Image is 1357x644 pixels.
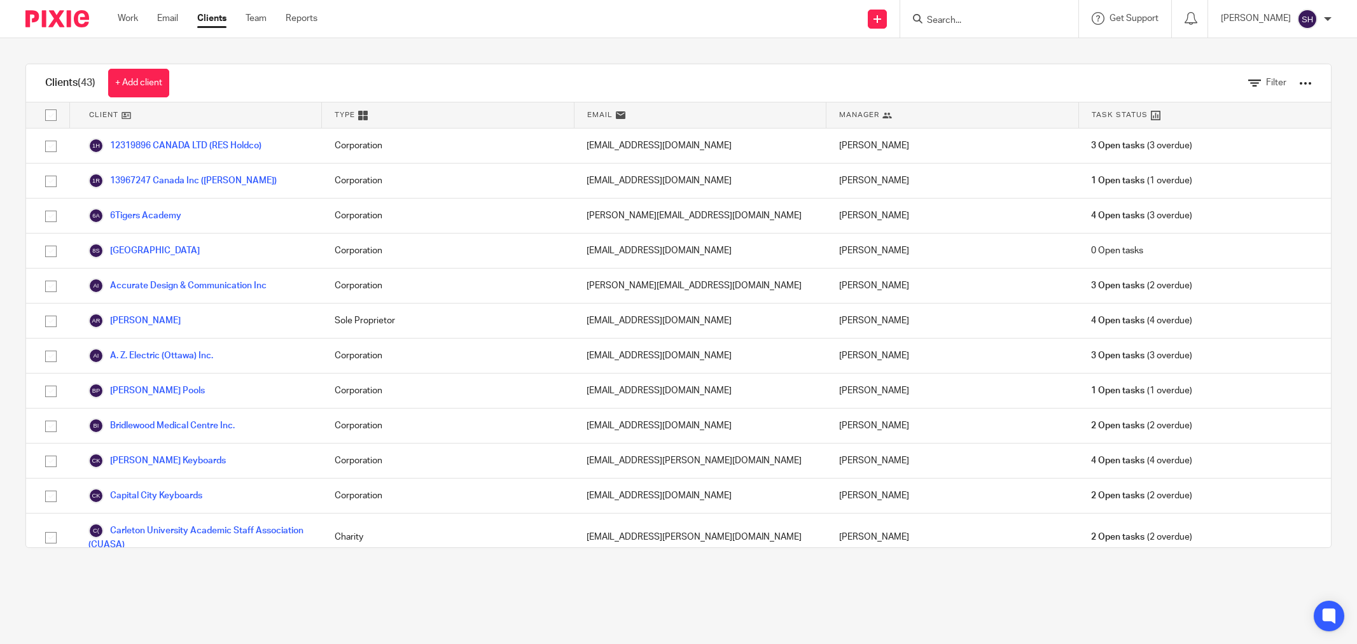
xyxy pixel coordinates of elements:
div: [EMAIL_ADDRESS][DOMAIN_NAME] [574,164,826,198]
a: 6Tigers Academy [88,208,181,223]
img: svg%3E [88,173,104,188]
input: Search [926,15,1040,27]
span: (43) [78,78,95,88]
span: 0 Open tasks [1091,244,1143,257]
div: [PERSON_NAME] [826,479,1079,513]
div: [PERSON_NAME] [826,409,1079,443]
img: svg%3E [88,418,104,433]
div: [PERSON_NAME] [826,269,1079,303]
span: Client [89,109,118,120]
a: A. Z. Electric (Ottawa) Inc. [88,348,213,363]
img: svg%3E [88,208,104,223]
img: svg%3E [88,488,104,503]
a: Team [246,12,267,25]
div: Sole Proprietor [322,304,574,338]
img: svg%3E [88,348,104,363]
div: [PERSON_NAME] [826,444,1079,478]
span: (2 overdue) [1091,489,1192,502]
img: svg%3E [88,313,104,328]
div: [EMAIL_ADDRESS][DOMAIN_NAME] [574,409,826,443]
div: [PERSON_NAME] [826,199,1079,233]
span: 4 Open tasks [1091,314,1145,327]
span: 1 Open tasks [1091,174,1145,187]
img: svg%3E [88,453,104,468]
img: svg%3E [88,523,104,538]
p: [PERSON_NAME] [1221,12,1291,25]
span: (4 overdue) [1091,314,1192,327]
div: [EMAIL_ADDRESS][DOMAIN_NAME] [574,374,826,408]
span: 2 Open tasks [1091,531,1145,543]
span: (3 overdue) [1091,139,1192,152]
div: [EMAIL_ADDRESS][PERSON_NAME][DOMAIN_NAME] [574,514,826,561]
a: + Add client [108,69,169,97]
div: [EMAIL_ADDRESS][DOMAIN_NAME] [574,234,826,268]
h1: Clients [45,76,95,90]
img: svg%3E [88,278,104,293]
img: svg%3E [88,138,104,153]
span: 3 Open tasks [1091,349,1145,362]
div: [EMAIL_ADDRESS][DOMAIN_NAME] [574,339,826,373]
span: 4 Open tasks [1091,209,1145,222]
img: svg%3E [88,243,104,258]
span: 1 Open tasks [1091,384,1145,397]
a: Carleton University Academic Staff Association (CUASA) [88,523,309,551]
span: 3 Open tasks [1091,279,1145,292]
div: Corporation [322,479,574,513]
span: (4 overdue) [1091,454,1192,467]
span: Filter [1266,78,1286,87]
span: (1 overdue) [1091,384,1192,397]
div: [EMAIL_ADDRESS][DOMAIN_NAME] [574,129,826,163]
a: Reports [286,12,317,25]
a: 12319896 CANADA LTD (RES Holdco) [88,138,261,153]
span: (1 overdue) [1091,174,1192,187]
div: Corporation [322,164,574,198]
span: Manager [839,109,879,120]
div: [EMAIL_ADDRESS][DOMAIN_NAME] [574,304,826,338]
input: Select all [39,103,63,127]
a: [PERSON_NAME] [88,313,181,328]
div: [PERSON_NAME] [826,129,1079,163]
div: [PERSON_NAME] [826,514,1079,561]
div: Corporation [322,409,574,443]
div: Corporation [322,129,574,163]
div: [EMAIL_ADDRESS][PERSON_NAME][DOMAIN_NAME] [574,444,826,478]
div: [PERSON_NAME] [826,304,1079,338]
span: 4 Open tasks [1091,454,1145,467]
div: [PERSON_NAME] [826,234,1079,268]
div: [PERSON_NAME][EMAIL_ADDRESS][DOMAIN_NAME] [574,269,826,303]
div: [PERSON_NAME] [826,164,1079,198]
img: svg%3E [88,383,104,398]
span: (3 overdue) [1091,349,1192,362]
a: [PERSON_NAME] Pools [88,383,205,398]
span: Email [587,109,613,120]
span: (2 overdue) [1091,531,1192,543]
div: [PERSON_NAME] [826,374,1079,408]
div: [EMAIL_ADDRESS][DOMAIN_NAME] [574,479,826,513]
div: Corporation [322,199,574,233]
div: [PERSON_NAME] [826,339,1079,373]
span: 2 Open tasks [1091,489,1145,502]
span: Type [335,109,355,120]
img: Pixie [25,10,89,27]
div: Corporation [322,339,574,373]
div: Corporation [322,269,574,303]
span: Get Support [1110,14,1159,23]
a: Accurate Design & Communication Inc [88,278,267,293]
div: Corporation [322,374,574,408]
span: 2 Open tasks [1091,419,1145,432]
a: Email [157,12,178,25]
img: svg%3E [1297,9,1318,29]
a: [PERSON_NAME] Keyboards [88,453,226,468]
a: Work [118,12,138,25]
div: Corporation [322,234,574,268]
span: 3 Open tasks [1091,139,1145,152]
a: Clients [197,12,226,25]
a: Bridlewood Medical Centre Inc. [88,418,235,433]
div: Corporation [322,444,574,478]
span: (2 overdue) [1091,279,1192,292]
span: Task Status [1092,109,1148,120]
div: [PERSON_NAME][EMAIL_ADDRESS][DOMAIN_NAME] [574,199,826,233]
div: Charity [322,514,574,561]
span: (2 overdue) [1091,419,1192,432]
a: [GEOGRAPHIC_DATA] [88,243,200,258]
